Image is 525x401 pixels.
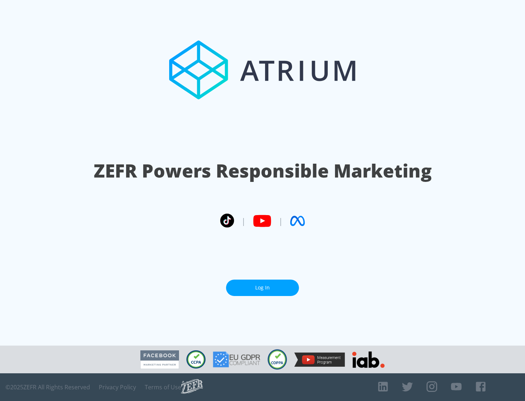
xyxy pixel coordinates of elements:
span: | [241,215,246,226]
img: Facebook Marketing Partner [140,350,179,369]
span: © 2025 ZEFR All Rights Reserved [5,384,90,391]
a: Log In [226,280,299,296]
img: COPPA Compliant [268,349,287,370]
a: Terms of Use [145,384,181,391]
img: IAB [352,351,385,368]
h1: ZEFR Powers Responsible Marketing [94,158,432,183]
img: GDPR Compliant [213,351,260,367]
img: CCPA Compliant [186,350,206,369]
a: Privacy Policy [99,384,136,391]
img: YouTube Measurement Program [294,353,345,367]
span: | [279,215,283,226]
